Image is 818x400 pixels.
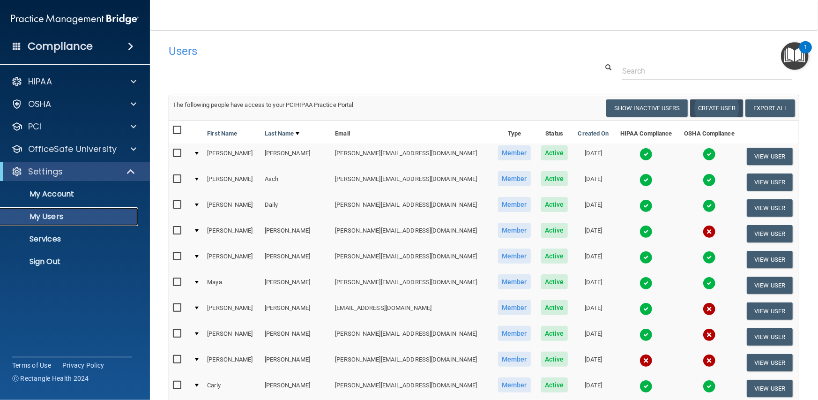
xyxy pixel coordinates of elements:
[28,121,41,132] p: PCI
[541,145,568,160] span: Active
[747,302,793,320] button: View User
[331,272,492,298] td: [PERSON_NAME][EMAIL_ADDRESS][DOMAIN_NAME]
[640,174,653,187] img: tick.e7d51cea.svg
[331,350,492,376] td: [PERSON_NAME][EMAIL_ADDRESS][DOMAIN_NAME]
[203,298,260,324] td: [PERSON_NAME]
[261,195,332,221] td: Daily
[331,169,492,195] td: [PERSON_NAME][EMAIL_ADDRESS][DOMAIN_NAME]
[498,326,531,341] span: Member
[703,148,716,161] img: tick.e7d51cea.svg
[640,380,653,393] img: tick.e7d51cea.svg
[578,128,609,139] a: Created On
[11,98,136,110] a: OSHA
[573,247,614,272] td: [DATE]
[169,45,531,57] h4: Users
[331,324,492,350] td: [PERSON_NAME][EMAIL_ADDRESS][DOMAIN_NAME]
[541,171,568,186] span: Active
[541,300,568,315] span: Active
[614,121,678,143] th: HIPAA Compliance
[498,300,531,315] span: Member
[703,328,716,341] img: cross.ca9f0e7f.svg
[703,225,716,238] img: cross.ca9f0e7f.svg
[573,324,614,350] td: [DATE]
[173,101,354,108] span: The following people have access to your PCIHIPAA Practice Portal
[12,361,51,370] a: Terms of Use
[640,199,653,212] img: tick.e7d51cea.svg
[541,223,568,238] span: Active
[541,249,568,264] span: Active
[498,171,531,186] span: Member
[573,350,614,376] td: [DATE]
[331,298,492,324] td: [EMAIL_ADDRESS][DOMAIN_NAME]
[11,143,136,155] a: OfficeSafe University
[28,40,93,53] h4: Compliance
[640,328,653,341] img: tick.e7d51cea.svg
[640,148,653,161] img: tick.e7d51cea.svg
[747,328,793,346] button: View User
[11,166,136,177] a: Settings
[498,377,531,392] span: Member
[331,221,492,247] td: [PERSON_NAME][EMAIL_ADDRESS][DOMAIN_NAME]
[622,62,792,80] input: Search
[573,298,614,324] td: [DATE]
[261,221,332,247] td: [PERSON_NAME]
[747,174,793,191] button: View User
[678,121,741,143] th: OSHA Compliance
[261,169,332,195] td: Asch
[640,354,653,367] img: cross.ca9f0e7f.svg
[804,47,807,60] div: 1
[703,302,716,316] img: cross.ca9f0e7f.svg
[28,76,52,87] p: HIPAA
[573,272,614,298] td: [DATE]
[203,143,260,169] td: [PERSON_NAME]
[498,274,531,289] span: Member
[541,197,568,212] span: Active
[573,169,614,195] td: [DATE]
[541,274,568,289] span: Active
[203,272,260,298] td: Maya
[261,143,332,169] td: [PERSON_NAME]
[573,195,614,221] td: [DATE]
[573,221,614,247] td: [DATE]
[207,128,237,139] a: First Name
[703,174,716,187] img: tick.e7d51cea.svg
[203,350,260,376] td: [PERSON_NAME]
[331,143,492,169] td: [PERSON_NAME][EMAIL_ADDRESS][DOMAIN_NAME]
[28,98,52,110] p: OSHA
[203,247,260,272] td: [PERSON_NAME]
[265,128,299,139] a: Last Name
[11,76,136,87] a: HIPAA
[747,225,793,242] button: View User
[690,99,743,117] button: Create User
[703,251,716,264] img: tick.e7d51cea.svg
[640,277,653,290] img: tick.e7d51cea.svg
[261,324,332,350] td: [PERSON_NAME]
[747,380,793,397] button: View User
[203,324,260,350] td: [PERSON_NAME]
[203,221,260,247] td: [PERSON_NAME]
[261,350,332,376] td: [PERSON_NAME]
[747,199,793,217] button: View User
[747,277,793,294] button: View User
[331,247,492,272] td: [PERSON_NAME][EMAIL_ADDRESS][DOMAIN_NAME]
[331,121,492,143] th: Email
[498,197,531,212] span: Member
[28,143,117,155] p: OfficeSafe University
[498,145,531,160] span: Member
[498,223,531,238] span: Member
[656,333,807,371] iframe: Drift Widget Chat Controller
[331,195,492,221] td: [PERSON_NAME][EMAIL_ADDRESS][DOMAIN_NAME]
[747,251,793,268] button: View User
[11,10,139,29] img: PMB logo
[703,380,716,393] img: tick.e7d51cea.svg
[640,302,653,316] img: tick.e7d51cea.svg
[6,257,134,266] p: Sign Out
[203,169,260,195] td: [PERSON_NAME]
[541,326,568,341] span: Active
[11,121,136,132] a: PCI
[62,361,104,370] a: Privacy Policy
[493,121,536,143] th: Type
[606,99,688,117] button: Show Inactive Users
[747,148,793,165] button: View User
[536,121,573,143] th: Status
